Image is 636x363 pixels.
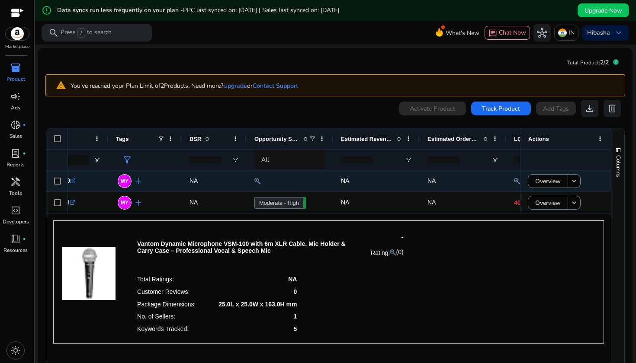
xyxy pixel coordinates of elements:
[121,178,128,184] span: MY
[5,44,29,50] p: Marketplace
[71,81,298,90] p: You've reached your Plan Limit of Products. Need more?
[11,104,20,111] p: Ads
[254,136,299,142] span: Opportunity Score
[10,91,21,102] span: campaign
[371,247,396,258] p: Rating:
[341,136,393,142] span: Estimated Revenue/Day
[303,197,306,209] span: 63.25
[535,172,561,190] span: Overview
[427,177,436,184] span: NA
[567,59,600,66] span: Total Product:
[77,28,85,38] span: /
[570,177,578,185] mat-icon: keyboard_arrow_down
[446,25,479,41] span: What's New
[3,246,28,254] p: Resources
[10,120,21,130] span: donut_small
[558,29,567,37] img: in.svg
[371,233,403,241] h4: -
[3,218,29,226] p: Developers
[6,161,25,169] p: Reports
[533,24,551,41] button: hub
[10,345,21,356] span: light_mode
[137,313,175,320] p: No. of Sellers:
[514,136,524,142] span: LQI
[528,196,568,210] button: Overview
[491,156,498,163] button: Open Filter Menu
[585,103,595,114] span: download
[133,197,144,208] span: add
[218,301,297,308] p: 25.0L x 25.0W x 163.0H mm
[232,156,239,163] button: Open Filter Menu
[405,156,412,163] button: Open Filter Menu
[190,177,198,184] span: NA
[593,29,610,37] b: basha
[190,136,201,142] span: BSR
[471,102,531,115] button: Track Product
[578,3,629,17] button: Upgrade Now
[254,197,303,209] a: Moderate - High
[22,152,26,155] span: fiber_manual_record
[10,132,22,140] p: Sales
[261,156,269,164] span: All
[514,194,585,212] p: 40.92
[600,58,609,67] span: 2/2
[499,29,526,37] span: Chat Now
[537,28,547,38] span: hub
[48,28,59,38] span: search
[294,325,297,332] p: 5
[116,136,128,142] span: Tags
[183,6,339,14] span: PPC last synced on: [DATE] | Sales last synced on: [DATE]
[396,248,403,255] span: (0)
[10,63,21,73] span: inventory_2
[22,237,26,241] span: fiber_manual_record
[223,82,253,90] span: or
[253,82,298,90] a: Contact Support
[341,199,349,206] span: NA
[42,5,52,16] mat-icon: error_outline
[122,155,132,165] span: filter_alt
[223,82,247,90] a: Upgrade
[569,25,575,40] p: IN
[137,301,196,308] p: Package Dimensions:
[488,29,497,38] span: chat
[137,325,189,332] p: Keywords Tracked:
[528,136,549,142] span: Actions
[137,240,360,254] p: Vantom Dynamic Microphone VSM-100 with 6m XLR Cable, Mic Holder & Carry Case – Professional Vocal...
[482,104,520,113] span: Track Product
[190,199,198,206] span: NA
[427,136,479,142] span: Estimated Orders/Day
[485,26,530,40] button: chatChat Now
[535,194,561,212] span: Overview
[10,205,21,216] span: code_blocks
[137,288,190,295] p: Customer Reviews:
[161,82,164,90] b: 2
[614,155,622,177] span: Columns
[341,177,349,184] span: NA
[427,199,436,206] span: NA
[93,156,100,163] button: Open Filter Menu
[570,199,578,207] mat-icon: keyboard_arrow_down
[614,28,624,38] span: keyboard_arrow_down
[294,313,297,320] p: 1
[294,288,297,295] p: 0
[133,176,144,186] span: add
[61,28,112,38] p: Press to search
[10,177,21,187] span: handyman
[10,234,21,244] span: book_4
[10,148,21,159] span: lab_profile
[528,174,568,188] button: Overview
[62,229,116,300] img: 31C5b86taOL._SS40_.jpg
[9,189,22,197] p: Tools
[6,75,25,83] p: Product
[49,78,71,93] mat-icon: warning
[587,30,610,36] p: Hi
[585,6,622,15] span: Upgrade Now
[288,276,297,283] p: NA
[581,100,598,117] button: download
[121,200,128,205] span: MY
[22,123,26,127] span: fiber_manual_record
[57,7,339,14] h5: Data syncs run less frequently on your plan -
[137,276,174,283] p: Total Ratings:
[6,27,29,40] img: amazon.svg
